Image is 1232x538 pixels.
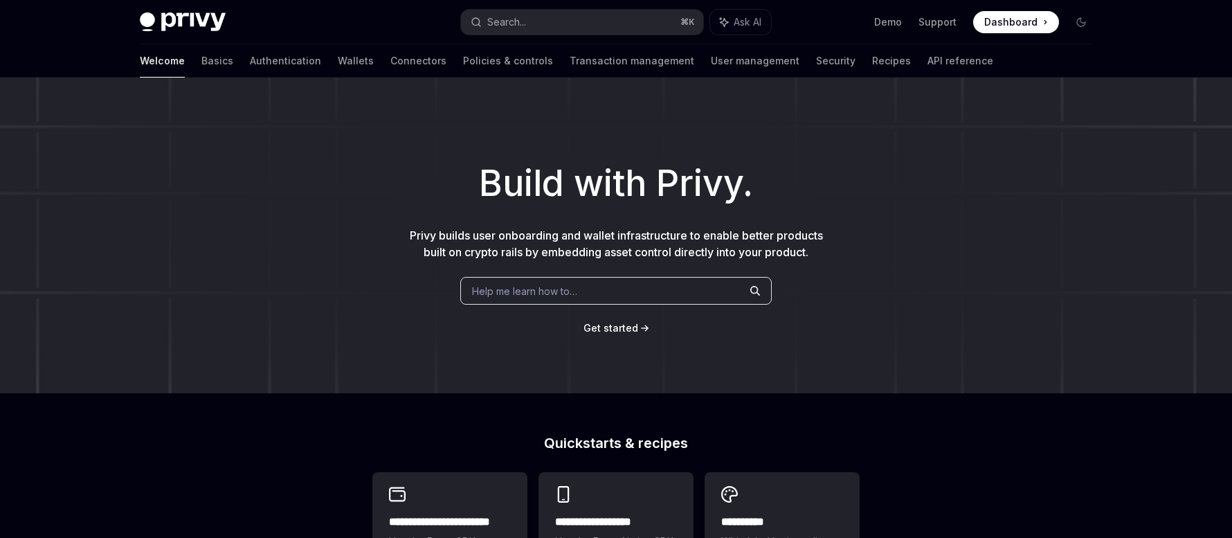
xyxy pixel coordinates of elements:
button: Toggle dark mode [1070,11,1092,33]
a: Welcome [140,44,185,78]
span: Dashboard [984,15,1038,29]
a: Wallets [338,44,374,78]
a: User management [711,44,799,78]
span: Get started [583,322,638,334]
a: Basics [201,44,233,78]
a: Authentication [250,44,321,78]
span: Privy builds user onboarding and wallet infrastructure to enable better products built on crypto ... [410,228,823,259]
a: Dashboard [973,11,1059,33]
a: Get started [583,321,638,335]
span: ⌘ K [680,17,695,28]
span: Help me learn how to… [472,284,577,298]
a: Demo [874,15,902,29]
h2: Quickstarts & recipes [372,436,860,450]
button: Search...⌘K [461,10,703,35]
button: Ask AI [710,10,771,35]
h1: Build with Privy. [22,156,1210,210]
span: Ask AI [734,15,761,29]
a: API reference [927,44,993,78]
a: Transaction management [570,44,694,78]
a: Recipes [872,44,911,78]
a: Connectors [390,44,446,78]
a: Policies & controls [463,44,553,78]
img: dark logo [140,12,226,32]
a: Support [918,15,957,29]
a: Security [816,44,855,78]
div: Search... [487,14,526,30]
